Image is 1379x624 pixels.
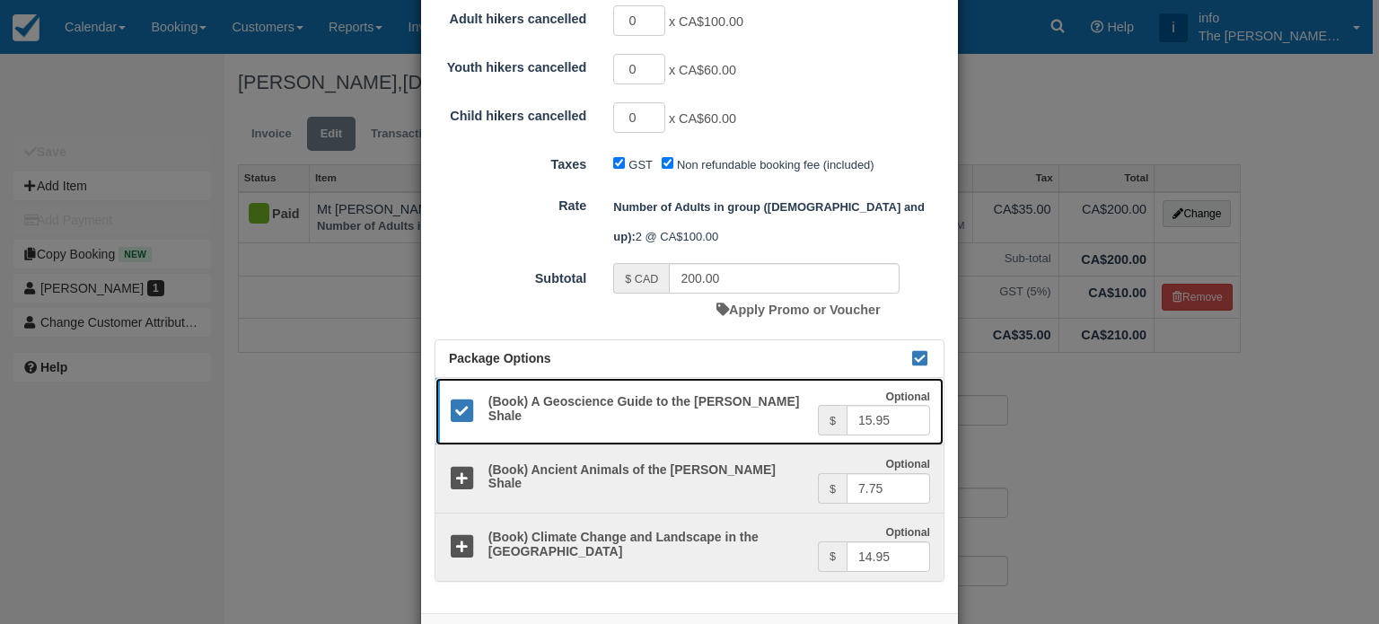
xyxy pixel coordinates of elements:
h5: (Book) A Geoscience Guide to the [PERSON_NAME] Shale [475,395,818,423]
span: Package Options [449,351,551,365]
strong: Optional [885,391,930,403]
span: x CA$60.00 [669,111,736,126]
input: Youth hikers cancelled [613,54,665,84]
a: (Book) A Geoscience Guide to the [PERSON_NAME] Shale Optional $ [435,378,944,446]
label: Rate [421,190,600,215]
label: Subtotal [421,263,600,288]
small: $ [830,550,836,563]
label: Non refundable booking fee (included) [677,158,874,171]
h5: (Book) Ancient Animals of the [PERSON_NAME] Shale [475,463,818,491]
small: $ [830,415,836,427]
label: Child hikers cancelled [421,101,600,126]
strong: Optional [885,526,930,539]
h5: (Book) Climate Change and Landscape in the [GEOGRAPHIC_DATA] [475,531,818,558]
a: Apply Promo or Voucher [716,303,880,317]
input: Adult hikers cancelled [613,5,665,36]
label: Adult hikers cancelled [421,4,600,29]
label: GST [628,158,653,171]
small: $ [830,483,836,496]
span: x CA$60.00 [669,63,736,77]
input: Child hikers cancelled [613,102,665,133]
div: 2 @ CA$100.00 [600,192,958,251]
span: x CA$100.00 [669,14,743,29]
label: Youth hikers cancelled [421,52,600,77]
a: (Book) Climate Change and Landscape in the [GEOGRAPHIC_DATA] Optional $ [435,513,944,581]
strong: Optional [885,458,930,470]
small: $ CAD [625,273,658,286]
a: (Book) Ancient Animals of the [PERSON_NAME] Shale Optional $ [435,444,944,514]
label: Taxes [421,149,600,174]
strong: Number of Adults in group (19 years old and up) [613,200,927,243]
